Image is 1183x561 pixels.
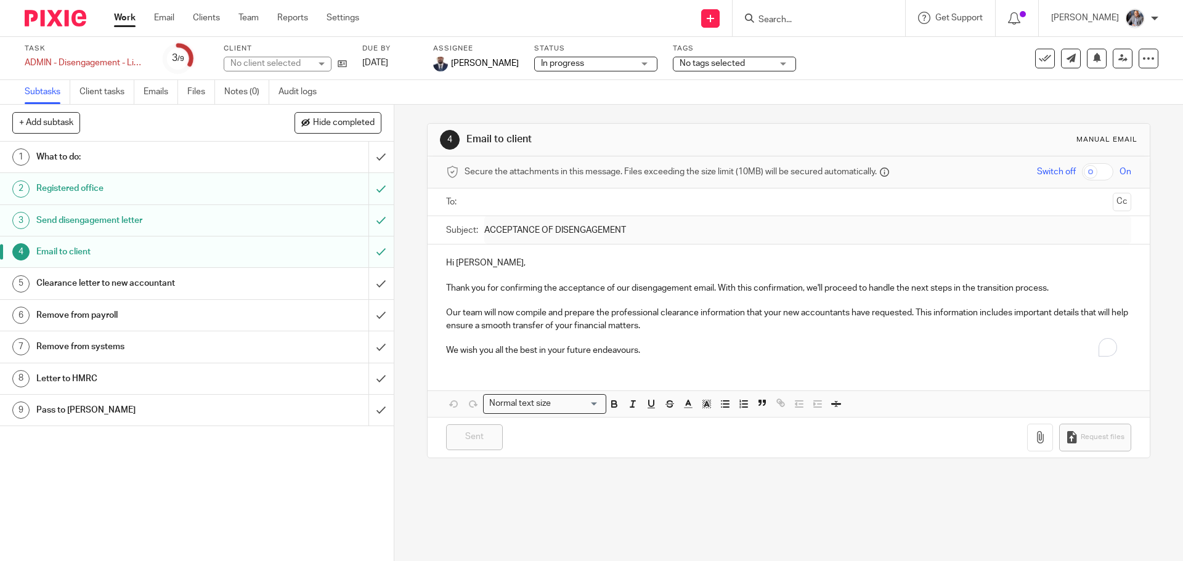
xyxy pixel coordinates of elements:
label: To: [446,196,460,208]
input: Sent [446,424,503,451]
a: Email [154,12,174,24]
a: Files [187,80,215,104]
span: Request files [1081,432,1124,442]
span: No tags selected [680,59,745,68]
span: Hide completed [313,118,375,128]
div: No client selected [230,57,311,70]
input: Search for option [555,397,599,410]
div: 8 [12,370,30,387]
label: Subject: [446,224,478,236]
img: WhatsApp%20Image%202022-05-18%20at%206.27.04%20PM.jpeg [433,57,448,71]
img: Pixie [25,10,86,26]
p: [PERSON_NAME] [1051,12,1119,24]
p: Thank you for confirming the acceptance of our disengagement email. With this confirmation, we'll... [446,282,1131,294]
div: 5 [12,275,30,293]
div: 4 [12,243,30,260]
div: 2 [12,180,30,198]
h1: Pass to [PERSON_NAME] [36,401,250,419]
a: Emails [144,80,178,104]
label: Client [224,44,347,54]
a: Audit logs [278,80,326,104]
input: Search [757,15,868,26]
span: [DATE] [362,59,388,67]
a: Team [238,12,259,24]
a: Subtasks [25,80,70,104]
span: Secure the attachments in this message. Files exceeding the size limit (10MB) will be secured aut... [465,166,877,178]
h1: Send disengagement letter [36,211,250,230]
h1: Remove from systems [36,337,250,356]
div: 6 [12,307,30,324]
button: Hide completed [295,112,381,133]
a: Reports [277,12,308,24]
small: /9 [177,55,184,62]
p: Hi [PERSON_NAME], [446,257,1131,269]
button: + Add subtask [12,112,80,133]
label: Tags [673,44,796,54]
div: 3 [172,51,184,65]
div: 9 [12,402,30,419]
h1: Remove from payroll [36,306,250,325]
div: Manual email [1076,135,1137,145]
span: Normal text size [486,397,553,410]
p: Our team will now compile and prepare the professional clearance information that your new accoun... [446,307,1131,332]
label: Due by [362,44,418,54]
h1: Email to client [36,243,250,261]
span: On [1120,166,1131,178]
div: ADMIN - Disengagement - Limited companies [25,57,148,69]
div: 7 [12,338,30,355]
label: Status [534,44,657,54]
button: Request files [1059,424,1131,451]
button: Cc [1113,193,1131,211]
span: Get Support [935,14,983,22]
div: Search for option [483,394,606,413]
h1: Letter to HMRC [36,369,250,388]
span: In progress [541,59,584,68]
label: Assignee [433,44,519,54]
div: 4 [440,130,460,150]
div: 1 [12,148,30,166]
p: We wish you all the best in your future endeavours. [446,344,1131,357]
div: 3 [12,212,30,229]
a: Client tasks [79,80,134,104]
span: [PERSON_NAME] [451,57,519,70]
a: Work [114,12,136,24]
span: Switch off [1037,166,1076,178]
h1: What to do: [36,148,250,166]
a: Settings [327,12,359,24]
img: -%20%20-%20studio@ingrained.co.uk%20for%20%20-20220223%20at%20101413%20-%201W1A2026.jpg [1125,9,1145,28]
a: Clients [193,12,220,24]
h1: Registered office [36,179,250,198]
a: Notes (0) [224,80,269,104]
div: To enrich screen reader interactions, please activate Accessibility in Grammarly extension settings [428,244,1149,366]
label: Task [25,44,148,54]
h1: Clearance letter to new accountant [36,274,250,293]
h1: Email to client [466,133,815,146]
